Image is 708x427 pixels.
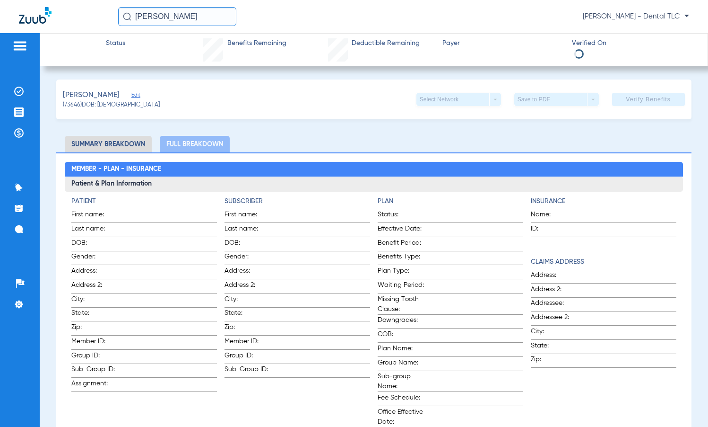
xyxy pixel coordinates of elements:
span: Last name: [71,224,118,237]
span: Address: [531,270,577,283]
span: DOB: [71,238,118,251]
span: Gender: [71,252,118,265]
h4: Subscriber [224,196,370,206]
span: Status [106,38,125,48]
h4: Plan [378,196,523,206]
span: First name: [224,210,271,222]
span: Group ID: [224,351,271,364]
h4: Insurance [531,196,676,206]
span: Addressee: [531,298,577,311]
input: Search for patients [118,7,236,26]
span: City: [224,294,271,307]
span: Addressee 2: [531,312,577,325]
span: Plan Type: [378,266,424,279]
span: City: [71,294,118,307]
span: [PERSON_NAME] - Dental TLC [583,12,689,21]
span: ID: [531,224,557,237]
span: (73646) DOB: [DEMOGRAPHIC_DATA] [63,101,160,110]
span: Group Name: [378,358,424,371]
span: Sub-group Name: [378,372,424,391]
span: Address 2: [531,285,577,297]
h2: Member - Plan - Insurance [65,162,683,177]
li: Summary Breakdown [65,136,152,152]
h3: Patient & Plan Information [65,177,683,192]
span: Benefits Remaining [227,38,286,48]
span: DOB: [224,238,271,251]
img: hamburger-icon [12,40,27,52]
span: COB: [378,329,424,342]
span: Fee Schedule: [378,393,424,406]
span: Zip: [224,322,271,335]
span: State: [531,341,577,354]
span: State: [71,308,118,321]
span: City: [531,327,577,339]
span: Sub-Group ID: [224,365,271,377]
li: Full Breakdown [160,136,230,152]
span: Status: [378,210,424,222]
span: [PERSON_NAME] [63,89,120,101]
span: Member ID: [71,337,118,349]
span: Benefits Type: [378,252,424,265]
span: Deductible Remaining [352,38,420,48]
span: Plan Name: [378,344,424,356]
span: First name: [71,210,118,222]
span: Sub-Group ID: [71,365,118,377]
span: Last name: [224,224,271,237]
span: Gender: [224,252,271,265]
span: Address: [71,266,118,279]
span: Waiting Period: [378,280,424,293]
img: Search Icon [123,12,131,21]
span: Verified On [572,38,693,48]
span: Missing Tooth Clause: [378,294,424,314]
h4: Patient [71,196,217,206]
span: Benefit Period: [378,238,424,251]
span: Group ID: [71,351,118,364]
span: Member ID: [224,337,271,349]
iframe: Chat Widget [661,382,708,427]
span: Edit [131,92,140,101]
span: Zip: [71,322,118,335]
span: Assignment: [71,379,118,391]
span: Office Effective Date: [378,407,424,427]
span: Zip: [531,355,577,367]
span: Effective Date: [378,224,424,237]
span: Address 2: [224,280,271,293]
img: Zuub Logo [19,7,52,24]
h4: Claims Address [531,257,676,267]
span: State: [224,308,271,321]
span: Downgrades: [378,315,424,328]
span: Name: [531,210,557,222]
span: Address: [224,266,271,279]
span: Address 2: [71,280,118,293]
span: Payer [442,38,563,48]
